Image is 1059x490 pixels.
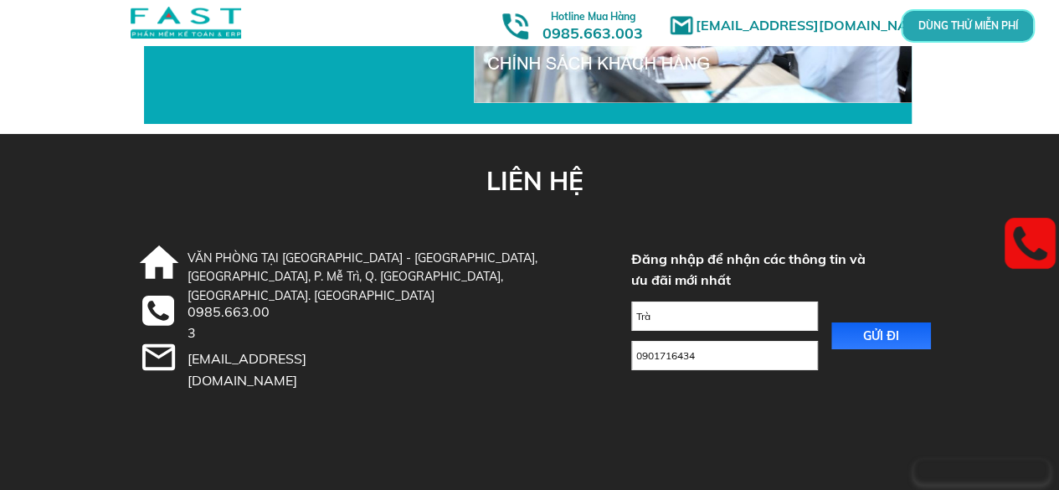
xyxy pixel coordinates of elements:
div: [EMAIL_ADDRESS][DOMAIN_NAME] [188,348,372,391]
p: GỬI ĐI [831,322,932,349]
input: Họ và tên [632,302,817,330]
div: 0985.663.003 [188,302,276,344]
h1: [EMAIL_ADDRESS][DOMAIN_NAME] [696,15,943,37]
span: Hotline Mua Hàng [551,10,635,23]
input: Số điện thoại [632,342,817,369]
div: VĂN PHÒNG TẠI [GEOGRAPHIC_DATA] - [GEOGRAPHIC_DATA], [GEOGRAPHIC_DATA], P. Mễ Trì, Q. [GEOGRAPHIC... [188,249,580,305]
h3: 0985.663.003 [524,6,661,42]
h3: LIÊN HỆ [486,161,587,201]
h3: Đăng nhập để nhận các thông tin và ưu đãi mới nhất [631,249,869,291]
